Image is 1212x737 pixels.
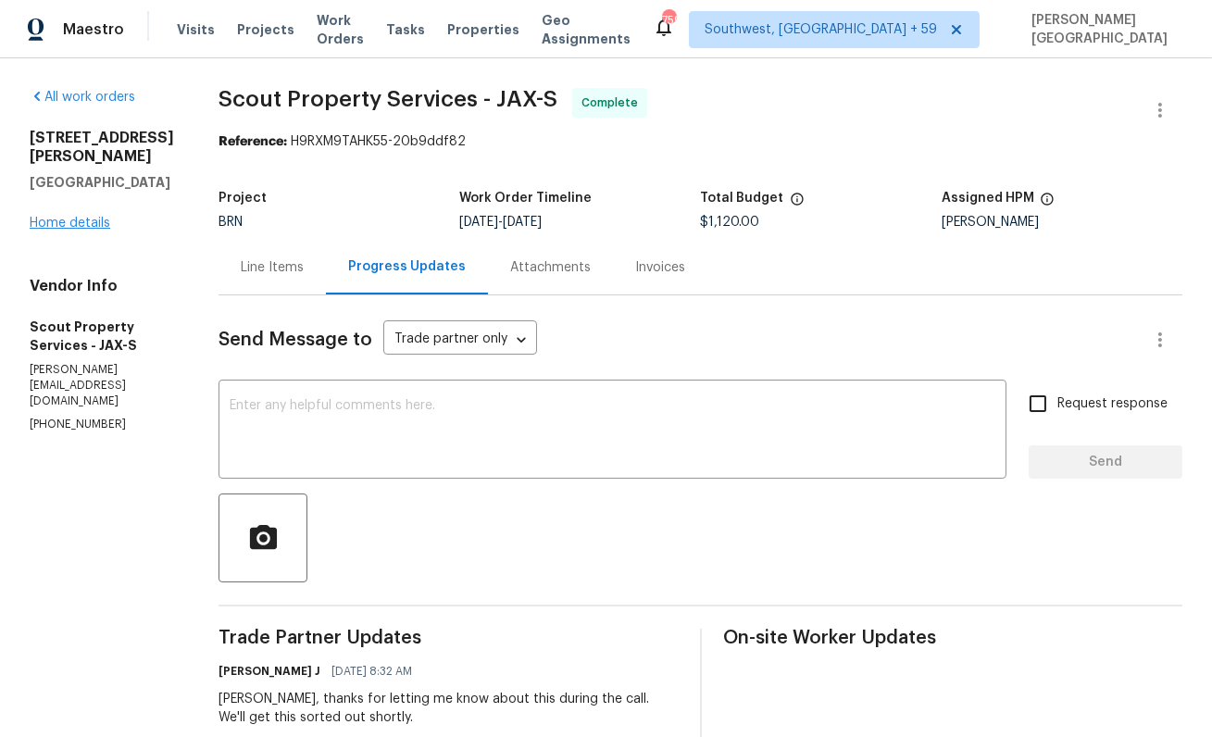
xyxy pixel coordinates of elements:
span: On-site Worker Updates [724,629,1183,647]
div: Invoices [635,258,685,277]
h4: Vendor Info [30,277,174,295]
span: Visits [177,20,215,39]
div: [PERSON_NAME] [942,216,1182,229]
span: Complete [581,94,645,112]
div: Progress Updates [348,257,466,276]
span: [PERSON_NAME][GEOGRAPHIC_DATA] [1024,11,1184,48]
span: $1,120.00 [701,216,760,229]
div: Line Items [241,258,304,277]
span: The hpm assigned to this work order. [1040,192,1055,216]
h5: Total Budget [701,192,784,205]
span: Scout Property Services - JAX-S [219,88,557,110]
span: Work Orders [317,11,364,48]
span: [DATE] [503,216,542,229]
h6: [PERSON_NAME] J [219,662,320,681]
span: [DATE] 8:32 AM [331,662,412,681]
div: Attachments [510,258,591,277]
b: Reference: [219,135,287,148]
h5: [GEOGRAPHIC_DATA] [30,173,174,192]
span: Maestro [63,20,124,39]
span: [DATE] [459,216,498,229]
span: Trade Partner Updates [219,629,678,647]
h5: Project [219,192,267,205]
span: The total cost of line items that have been proposed by Opendoor. This sum includes line items th... [790,192,805,216]
span: - [459,216,542,229]
h5: Assigned HPM [942,192,1034,205]
span: Properties [447,20,519,39]
a: Home details [30,217,110,230]
span: Geo Assignments [542,11,631,48]
h5: Scout Property Services - JAX-S [30,318,174,355]
span: Send Message to [219,331,372,349]
div: 759 [662,11,675,30]
p: [PHONE_NUMBER] [30,417,174,432]
span: BRN [219,216,243,229]
span: Request response [1057,394,1168,414]
h5: Work Order Timeline [459,192,592,205]
h2: [STREET_ADDRESS][PERSON_NAME] [30,129,174,166]
div: [PERSON_NAME], thanks for letting me know about this during the call. We'll get this sorted out s... [219,690,678,727]
div: H9RXM9TAHK55-20b9ddf82 [219,132,1182,151]
span: Projects [237,20,294,39]
a: All work orders [30,91,135,104]
p: [PERSON_NAME][EMAIL_ADDRESS][DOMAIN_NAME] [30,362,174,409]
span: Southwest, [GEOGRAPHIC_DATA] + 59 [705,20,937,39]
span: Tasks [386,23,425,36]
div: Trade partner only [383,325,537,356]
